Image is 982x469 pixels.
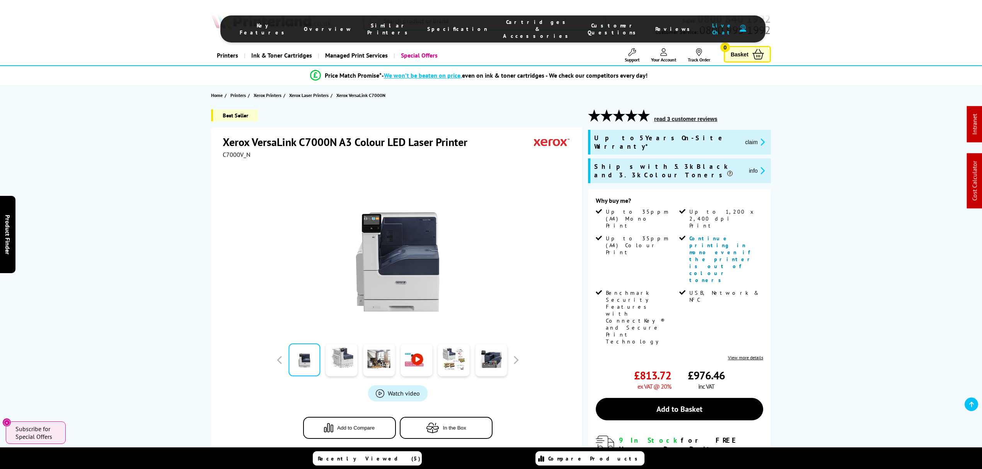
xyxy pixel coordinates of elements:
span: 0 [720,42,730,52]
a: Track Order [688,48,710,63]
a: Printers [211,46,244,65]
div: - even on ink & toner cartridges - We check our competitors every day! [382,71,648,79]
span: Compare Products [548,455,642,462]
span: Similar Printers [367,22,412,36]
a: Compare Products [535,451,644,466]
img: user-headset-duotone.svg [740,25,746,32]
span: Watch video [388,389,420,397]
span: £813.72 [634,368,671,382]
span: Xerox VersaLink C7000N [336,92,385,98]
span: Your Account [651,57,676,63]
a: Cost Calculator [971,161,979,201]
span: Reviews [655,25,694,32]
span: Xerox Laser Printers [289,91,329,99]
span: Best Seller [211,109,258,121]
h1: Xerox VersaLink C7000N A3 Colour LED Laser Printer [223,135,475,149]
a: View more details [728,355,763,360]
span: inc VAT [698,382,714,390]
span: Live Chat [709,22,736,36]
a: Xerox Printers [254,91,283,99]
span: Continue printing in mono even if the printer is out of colour toners [689,235,754,284]
span: Overview [304,25,352,32]
span: Price Match Promise* [325,71,382,79]
a: Managed Print Services [318,46,394,65]
a: Product_All_Videos [368,385,428,401]
span: Up to 5 Years On-Site Warranty* [594,134,739,151]
a: Basket 0 [724,46,771,63]
li: modal_Promise [186,69,772,82]
span: Ink & Toner Cartridges [251,46,312,65]
span: Recently Viewed (5) [318,455,421,462]
a: Special Offers [394,46,443,65]
button: Close [2,418,11,427]
a: Home [211,91,225,99]
div: Why buy me? [596,197,763,208]
span: Home [211,91,223,99]
span: Up to 35ppm (A4) Mono Print [606,208,678,229]
span: Support [625,57,639,63]
span: Up to 35ppm (A4) Colour Print [606,235,678,256]
span: Key Features [240,22,288,36]
span: ex VAT @ 20% [638,382,671,390]
span: Customer Questions [588,22,640,36]
span: USB, Network & NFC [689,289,761,303]
span: We won’t be beaten on price, [384,71,462,79]
a: Your Account [651,48,676,63]
span: Product Finder [4,215,12,255]
span: Xerox Printers [254,91,281,99]
button: In the Box [400,417,493,439]
span: C7000V_N [223,151,251,158]
a: Support [625,48,639,63]
button: promo-description [747,166,767,175]
button: Add to Compare [303,417,396,439]
button: read 3 customer reviews [652,116,719,122]
a: Add to Basket [596,398,763,420]
a: Printers [230,91,248,99]
span: Basket [731,49,748,59]
span: Subscribe for Special Offers [15,425,58,440]
span: Cartridges & Accessories [503,19,572,39]
a: Intranet [971,114,979,135]
span: In the Box [443,425,466,431]
span: Printers [230,91,246,99]
span: Specification [427,25,488,32]
span: Benchmark Security Features with ConnectKey® and Secure Print Technology [606,289,678,345]
span: Ships with 5.3k Black and 3.3k Colour Toners [594,162,743,179]
div: for FREE Next Day Delivery [619,436,763,454]
span: Up to 1,200 x 2,400 dpi Print [689,208,761,229]
a: Ink & Toner Cartridges [244,46,318,65]
a: Recently Viewed (5) [313,451,422,466]
span: £976.46 [688,368,725,382]
span: Add to Compare [337,425,375,431]
button: promo-description [743,138,767,146]
span: 9 In Stock [619,436,681,445]
img: Xerox [534,135,569,149]
img: Xerox VersaLink C7000N [322,174,474,325]
a: Xerox Laser Printers [289,91,331,99]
